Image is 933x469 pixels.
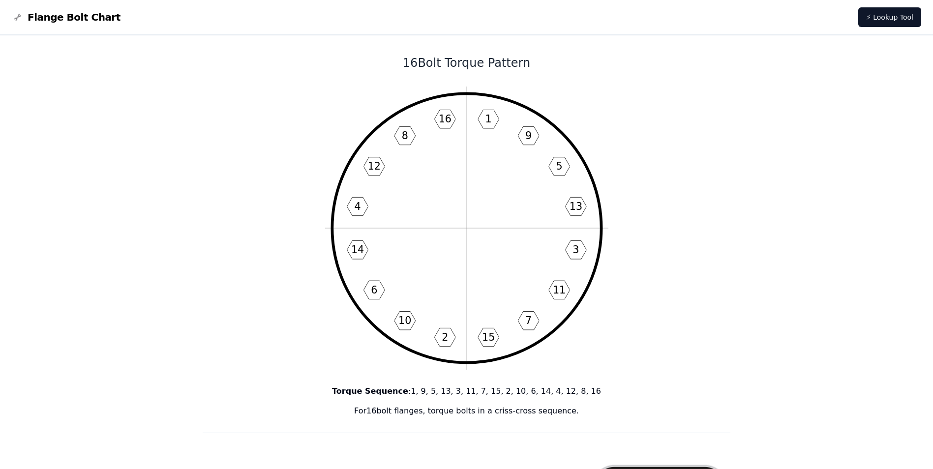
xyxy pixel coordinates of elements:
[354,201,361,212] text: 4
[12,11,24,23] img: Flange Bolt Chart Logo
[525,315,532,326] text: 7
[482,331,494,343] text: 15
[203,55,731,71] h1: 16 Bolt Torque Pattern
[442,331,448,343] text: 2
[398,315,411,326] text: 10
[203,385,731,397] p: : 1, 9, 5, 13, 3, 11, 7, 15, 2, 10, 6, 14, 4, 12, 8, 16
[858,7,921,27] a: ⚡ Lookup Tool
[203,405,731,417] p: For 16 bolt flanges, torque bolts in a criss-cross sequence.
[572,244,579,256] text: 3
[332,386,408,396] b: Torque Sequence
[371,284,377,296] text: 6
[552,284,565,296] text: 11
[485,113,491,125] text: 1
[367,160,380,172] text: 12
[556,160,562,172] text: 5
[12,10,120,24] a: Flange Bolt Chart LogoFlange Bolt Chart
[525,130,532,142] text: 9
[569,201,582,212] text: 13
[401,130,408,142] text: 8
[351,244,363,256] text: 14
[438,113,451,125] text: 16
[28,10,120,24] span: Flange Bolt Chart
